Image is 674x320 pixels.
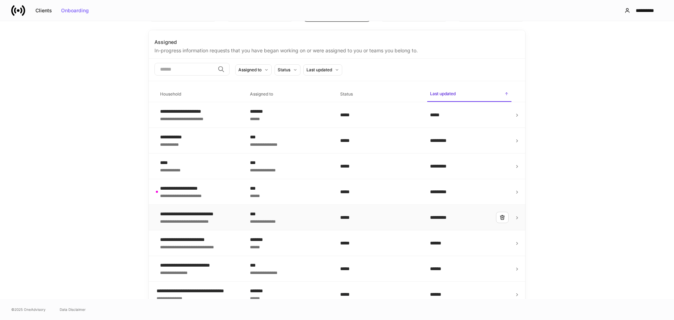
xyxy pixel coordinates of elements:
span: Household [157,87,242,102]
button: Status [275,64,300,76]
h6: Household [160,91,181,97]
div: Last updated [306,66,332,73]
button: Clients [31,5,57,16]
span: © 2025 OneAdvisory [11,307,46,312]
a: Data Disclaimer [60,307,86,312]
button: Assigned to [235,64,272,76]
div: Assigned to [238,66,262,73]
span: Status [337,87,422,102]
span: Last updated [427,87,511,102]
span: Assigned to [247,87,331,102]
button: Last updated [303,64,342,76]
button: Onboarding [57,5,93,16]
div: In-progress information requests that you have began working on or were assigned to you or teams ... [154,46,520,54]
h6: Last updated [430,90,456,97]
div: Clients [35,8,52,13]
div: Status [278,66,290,73]
div: Onboarding [61,8,89,13]
div: Assigned [154,39,520,46]
h6: Status [340,91,353,97]
h6: Assigned to [250,91,273,97]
